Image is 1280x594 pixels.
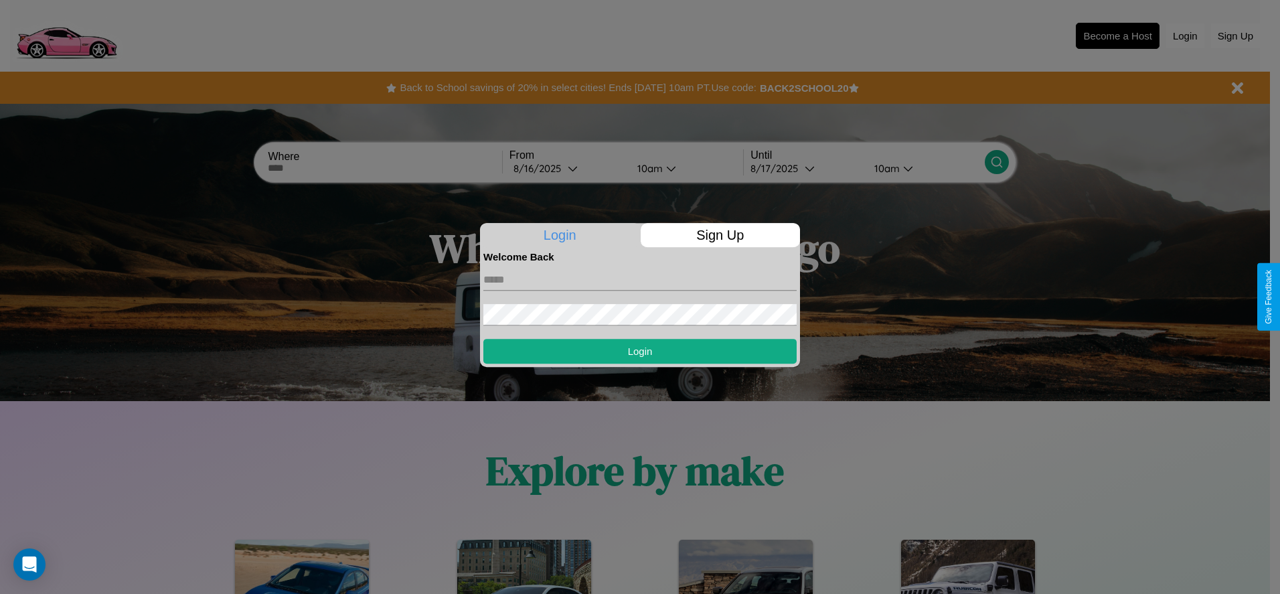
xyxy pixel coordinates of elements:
div: Give Feedback [1264,270,1273,324]
button: Login [483,339,797,364]
div: Open Intercom Messenger [13,548,46,581]
h4: Welcome Back [483,251,797,263]
p: Sign Up [641,223,801,247]
p: Login [480,223,640,247]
